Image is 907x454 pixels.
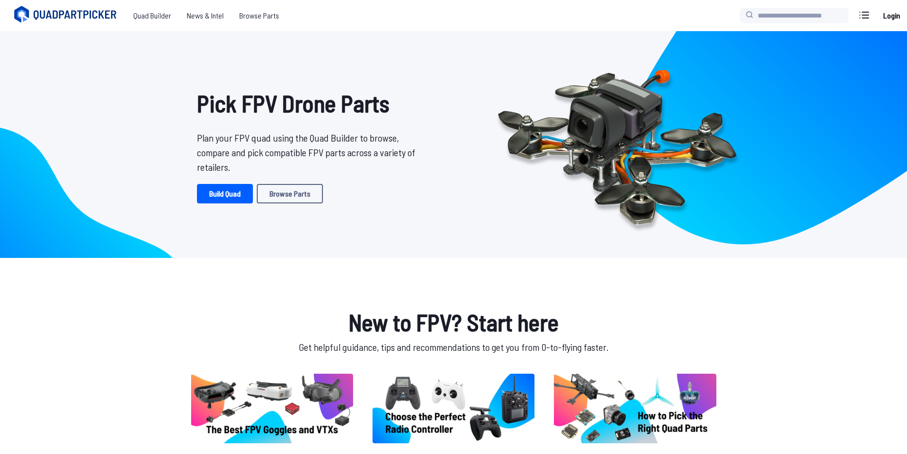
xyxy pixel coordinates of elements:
a: Build Quad [197,184,253,203]
img: image of post [191,374,353,443]
img: Quadcopter [477,47,757,242]
a: Quad Builder [125,6,179,25]
h1: New to FPV? Start here [189,305,718,340]
img: image of post [373,374,534,443]
a: News & Intel [179,6,231,25]
h1: Pick FPV Drone Parts [197,86,423,121]
a: Login [880,6,903,25]
a: Browse Parts [257,184,323,203]
p: Plan your FPV quad using the Quad Builder to browse, compare and pick compatible FPV parts across... [197,130,423,174]
img: image of post [554,374,716,443]
a: Browse Parts [231,6,287,25]
p: Get helpful guidance, tips and recommendations to get you from 0-to-flying faster. [189,340,718,354]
